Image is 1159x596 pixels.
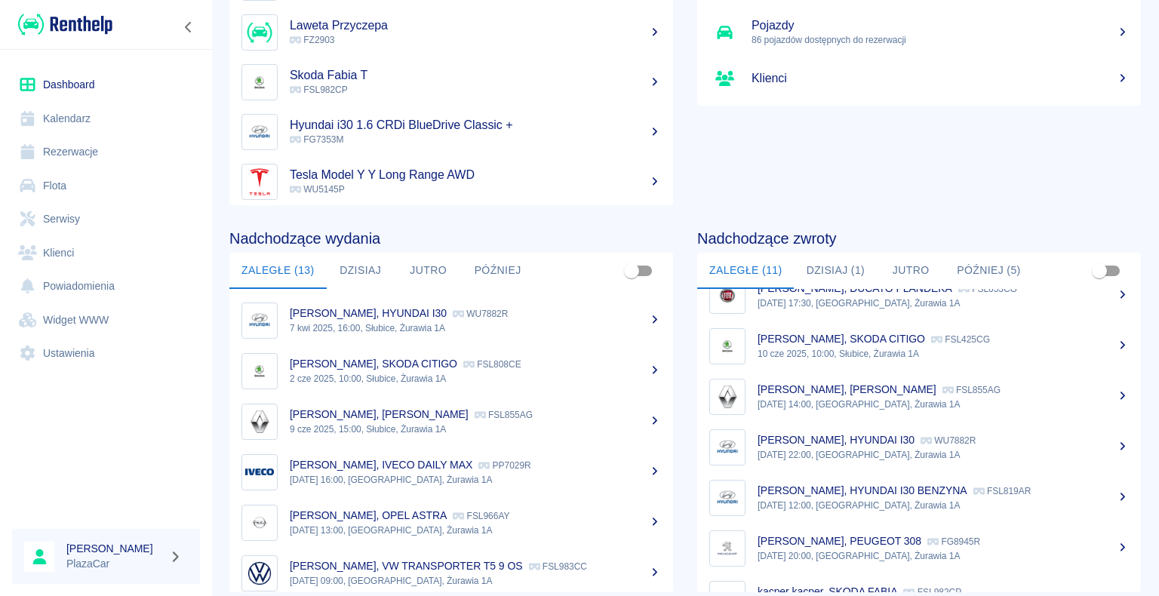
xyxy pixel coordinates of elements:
a: ImageLaweta Przyczepa FZ2903 [229,8,673,57]
button: Dzisiaj (1) [795,253,878,289]
p: WU7882R [921,435,976,446]
span: WU5145P [290,184,345,195]
span: Pokaż przypisane tylko do mnie [617,257,646,285]
img: Image [245,306,274,335]
h4: Nadchodzące wydania [229,229,673,247]
p: [PERSON_NAME], SKODA CITIGO [290,358,457,370]
h5: Tesla Model Y Y Long Range AWD [290,167,661,183]
button: Zaległe (11) [697,253,795,289]
img: Image [713,534,742,563]
h6: [PERSON_NAME] [66,541,163,556]
img: Image [245,18,274,47]
a: Widget WWW [12,303,200,337]
a: Ustawienia [12,336,200,370]
h4: Nadchodzące zwroty [697,229,1141,247]
p: PP7029R [478,460,530,471]
button: Jutro [395,253,463,289]
p: FSL966AY [453,511,509,521]
a: Pojazdy86 pojazdów dostępnych do rezerwacji [697,8,1141,57]
img: Image [245,167,274,196]
h5: Hyundai i30 1.6 CRDi BlueDrive Classic + [290,118,661,133]
a: Image[PERSON_NAME], IVECO DAILY MAX PP7029R[DATE] 16:00, [GEOGRAPHIC_DATA], Żurawia 1A [229,447,673,497]
a: Dashboard [12,68,200,102]
p: 7 kwi 2025, 16:00, Słubice, Żurawia 1A [290,321,661,335]
p: [DATE] 09:00, [GEOGRAPHIC_DATA], Żurawia 1A [290,574,661,588]
p: [PERSON_NAME], [PERSON_NAME] [290,408,469,420]
h5: Skoda Fabia T [290,68,661,83]
p: [PERSON_NAME], PEUGEOT 308 [758,535,921,547]
p: [PERSON_NAME], [PERSON_NAME] [758,383,936,395]
img: Image [713,281,742,310]
h5: Laweta Przyczepa [290,18,661,33]
a: Image[PERSON_NAME], HYUNDAI I30 BENZYNA FSL819AR[DATE] 12:00, [GEOGRAPHIC_DATA], Żurawia 1A [697,472,1141,523]
a: Renthelp logo [12,12,112,37]
span: FG7353M [290,134,343,145]
img: Image [245,407,274,436]
a: Serwisy [12,202,200,236]
p: 10 cze 2025, 10:00, Słubice, Żurawia 1A [758,347,1129,361]
a: Klienci [12,236,200,270]
p: [PERSON_NAME], HYUNDAI I30 [758,434,915,446]
p: FSL983CC [529,561,587,572]
p: [PERSON_NAME], HYUNDAI I30 BENZYNA [758,484,967,496]
p: FSL855AG [475,410,533,420]
p: [PERSON_NAME], VW TRANSPORTER T5 9 OS [290,560,523,572]
p: 9 cze 2025, 15:00, Słubice, Żurawia 1A [290,422,661,436]
p: 2 cze 2025, 10:00, Słubice, Żurawia 1A [290,372,661,386]
p: 86 pojazdów dostępnych do rezerwacji [752,33,1129,47]
h5: Pojazdy [752,18,1129,33]
a: Rezerwacje [12,135,200,169]
p: FSL808CE [463,359,521,370]
button: Zwiń nawigację [177,17,200,37]
img: Image [713,484,742,512]
span: Pokaż przypisane tylko do mnie [1085,257,1114,285]
img: Image [245,559,274,588]
button: Dzisiaj [327,253,395,289]
p: FSL053CG [958,284,1017,294]
img: Image [713,433,742,462]
p: [DATE] 14:00, [GEOGRAPHIC_DATA], Żurawia 1A [758,398,1129,411]
p: [DATE] 22:00, [GEOGRAPHIC_DATA], Żurawia 1A [758,448,1129,462]
img: Image [245,357,274,386]
img: Image [245,118,274,146]
a: Image[PERSON_NAME], OPEL ASTRA FSL966AY[DATE] 13:00, [GEOGRAPHIC_DATA], Żurawia 1A [229,497,673,548]
span: FZ2903 [290,35,334,45]
img: Image [245,68,274,97]
p: [PERSON_NAME], SKODA CITIGO [758,333,925,345]
img: Image [713,382,742,411]
button: Jutro [877,253,945,289]
a: Image[PERSON_NAME], HYUNDAI I30 WU7882R[DATE] 22:00, [GEOGRAPHIC_DATA], Żurawia 1A [697,422,1141,472]
p: FSL855AG [942,385,1001,395]
img: Image [713,332,742,361]
img: Image [245,458,274,487]
p: FSL819AR [973,486,1031,496]
a: Image[PERSON_NAME], [PERSON_NAME] FSL855AG9 cze 2025, 15:00, Słubice, Żurawia 1A [229,396,673,447]
p: [DATE] 20:00, [GEOGRAPHIC_DATA], Żurawia 1A [758,549,1129,563]
a: Flota [12,169,200,203]
p: [DATE] 13:00, [GEOGRAPHIC_DATA], Żurawia 1A [290,524,661,537]
img: Image [245,508,274,537]
button: Później [463,253,533,289]
span: FSL982CP [290,84,348,95]
p: WU7882R [453,309,508,319]
p: [DATE] 17:30, [GEOGRAPHIC_DATA], Żurawia 1A [758,296,1129,310]
p: [PERSON_NAME], IVECO DAILY MAX [290,459,472,471]
h5: Klienci [752,71,1129,86]
p: [PERSON_NAME], HYUNDAI I30 [290,307,447,319]
p: [DATE] 12:00, [GEOGRAPHIC_DATA], Żurawia 1A [758,499,1129,512]
img: Renthelp logo [18,12,112,37]
a: Image[PERSON_NAME], SKODA CITIGO FSL425CG10 cze 2025, 10:00, Słubice, Żurawia 1A [697,321,1141,371]
a: Kalendarz [12,102,200,136]
a: ImageHyundai i30 1.6 CRDi BlueDrive Classic + FG7353M [229,107,673,157]
a: Klienci [697,57,1141,100]
a: Image[PERSON_NAME], PEUGEOT 308 FG8945R[DATE] 20:00, [GEOGRAPHIC_DATA], Żurawia 1A [697,523,1141,573]
p: [DATE] 16:00, [GEOGRAPHIC_DATA], Żurawia 1A [290,473,661,487]
a: Image[PERSON_NAME], [PERSON_NAME] FSL855AG[DATE] 14:00, [GEOGRAPHIC_DATA], Żurawia 1A [697,371,1141,422]
p: FG8945R [927,536,980,547]
a: Image[PERSON_NAME], SKODA CITIGO FSL808CE2 cze 2025, 10:00, Słubice, Żurawia 1A [229,346,673,396]
a: ImageSkoda Fabia T FSL982CP [229,57,673,107]
a: ImageTesla Model Y Y Long Range AWD WU5145P [229,157,673,207]
p: PlazaCar [66,556,163,572]
a: Image[PERSON_NAME], HYUNDAI I30 WU7882R7 kwi 2025, 16:00, Słubice, Żurawia 1A [229,295,673,346]
a: Powiadomienia [12,269,200,303]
